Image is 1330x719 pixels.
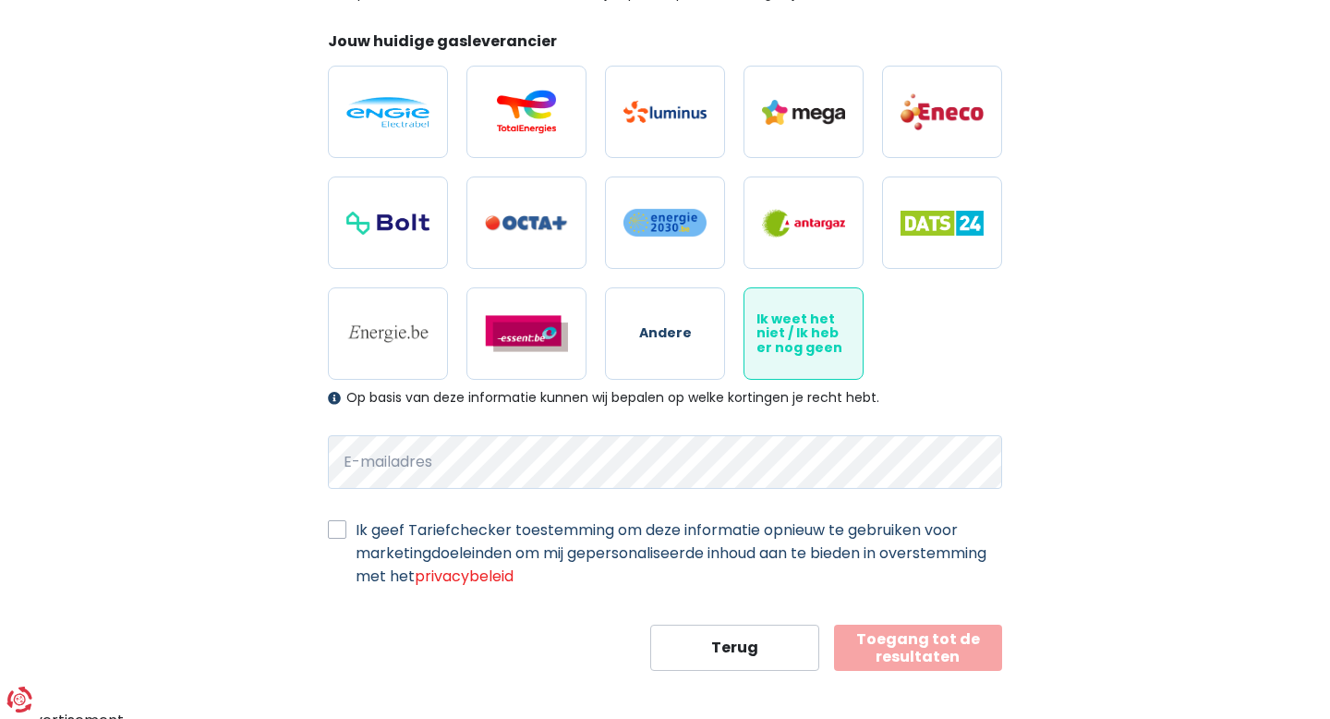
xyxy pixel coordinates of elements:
[623,101,707,123] img: Luminus
[356,518,1002,588] label: Ik geef Tariefchecker toestemming om deze informatie opnieuw te gebruiken voor marketingdoeleinde...
[346,212,429,235] img: Bolt
[901,211,984,236] img: Dats 24
[328,30,1002,59] legend: Jouw huidige gasleverancier
[485,215,568,231] img: Octa+
[346,97,429,128] img: Engie / Electrabel
[485,315,568,352] img: Essent
[756,312,851,355] span: Ik weet het niet / Ik heb er nog geen
[834,625,1003,671] button: Toegang tot de resultaten
[485,90,568,134] img: Total Energies / Lampiris
[762,100,845,125] img: Mega
[650,625,819,671] button: Terug
[415,566,514,587] a: privacybeleid
[901,92,984,131] img: Eneco
[328,390,1002,406] div: Op basis van deze informatie kunnen wij bepalen op welke kortingen je recht hebt.
[623,208,707,238] img: Energie2030
[346,323,429,344] img: Energie.be
[639,326,692,340] span: Andere
[762,209,845,238] img: Antargaz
